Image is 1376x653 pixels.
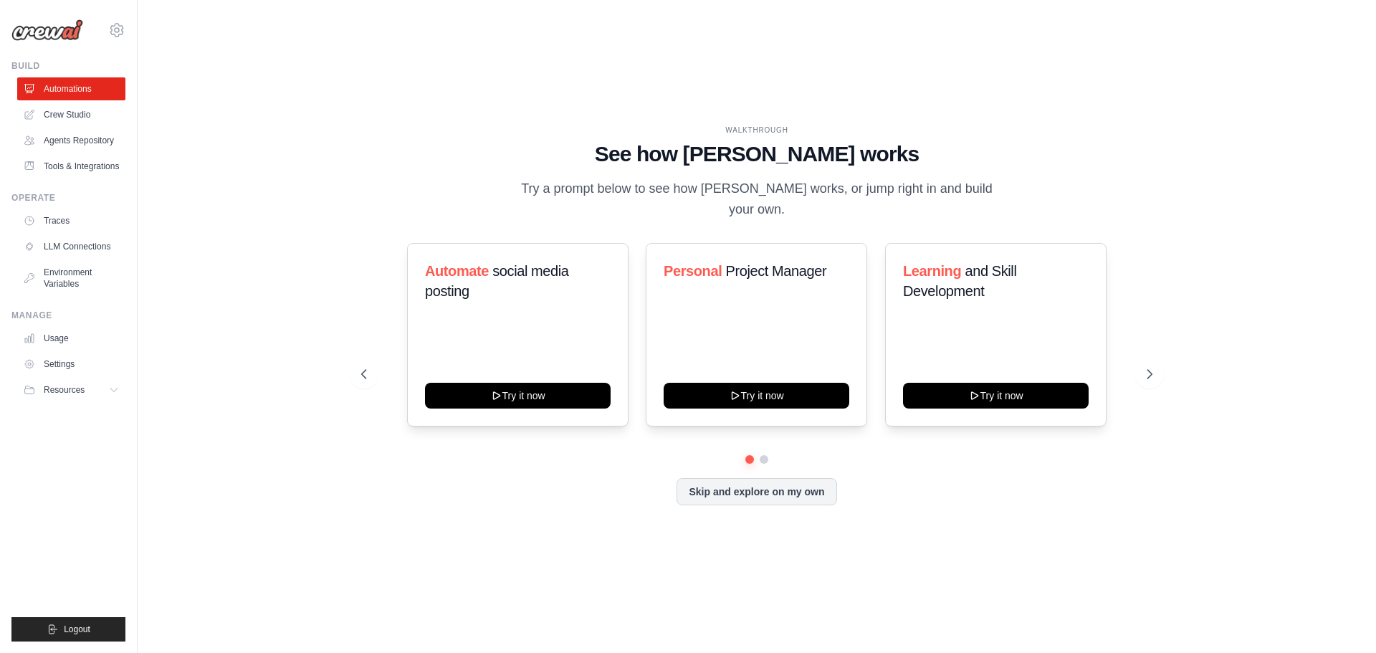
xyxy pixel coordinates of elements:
div: Operate [11,192,125,204]
a: Usage [17,327,125,350]
span: Resources [44,384,85,396]
span: Project Manager [726,263,827,279]
span: social media posting [425,263,569,299]
button: Skip and explore on my own [677,478,836,505]
p: Try a prompt below to see how [PERSON_NAME] works, or jump right in and build your own. [516,178,998,221]
a: Tools & Integrations [17,155,125,178]
span: Logout [64,624,90,635]
a: Crew Studio [17,103,125,126]
a: Agents Repository [17,129,125,152]
button: Try it now [903,383,1089,409]
img: Logo [11,19,83,41]
button: Try it now [425,383,611,409]
span: Learning [903,263,961,279]
button: Logout [11,617,125,642]
a: Settings [17,353,125,376]
h1: See how [PERSON_NAME] works [361,141,1152,167]
a: Environment Variables [17,261,125,295]
a: LLM Connections [17,235,125,258]
span: and Skill Development [903,263,1016,299]
span: Automate [425,263,489,279]
div: WALKTHROUGH [361,125,1152,135]
button: Try it now [664,383,849,409]
a: Traces [17,209,125,232]
div: Build [11,60,125,72]
div: Manage [11,310,125,321]
span: Personal [664,263,722,279]
button: Resources [17,378,125,401]
a: Automations [17,77,125,100]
